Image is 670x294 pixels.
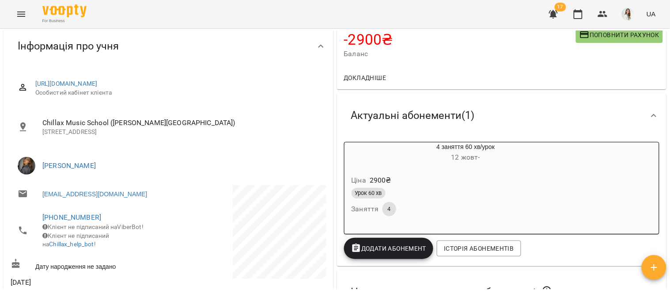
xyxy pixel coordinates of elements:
img: Voopty Logo [42,4,87,17]
span: Актуальні абонементи ( 1 ) [351,109,475,122]
div: Дату народження не задано [9,257,168,273]
h6: Ціна [352,174,367,187]
span: For Business [42,18,87,24]
span: 17 [555,3,566,11]
span: Клієнт не підписаний на ! [42,232,109,248]
p: [STREET_ADDRESS] [42,128,319,137]
a: [PHONE_NUMBER] [42,213,101,221]
button: 4 заняття 60 хв/урок12 жовт- Ціна2900₴Урок 60 хвЗаняття4 [344,142,545,227]
button: Додати Абонемент [344,238,434,259]
span: Урок 60 хв [352,189,386,197]
span: Історія абонементів [444,243,514,254]
span: Інформація про учня [18,39,119,53]
a: [PERSON_NAME] [42,161,96,170]
h6: Заняття [352,203,379,215]
div: Актуальні абонементи(1) [337,93,667,138]
span: Докладніше [344,73,386,83]
button: Menu [11,4,32,25]
a: [EMAIL_ADDRESS][DOMAIN_NAME] [42,190,147,199]
a: Chillax_help_bot [49,241,94,248]
span: Особистий кабінет клієнта [35,88,319,97]
span: Баланс [344,49,576,59]
span: UA [647,9,656,19]
span: Chillax Music School ([PERSON_NAME][GEOGRAPHIC_DATA]) [42,118,319,128]
h4: -2900 ₴ [344,31,576,49]
span: [DATE] [11,277,167,288]
div: Інформація про учня [4,23,333,69]
a: [URL][DOMAIN_NAME] [35,80,98,87]
p: 2900 ₴ [370,175,391,186]
img: abcb920824ed1c0b1cb573ad24907a7f.png [622,8,634,20]
span: 12 жовт - [451,153,480,161]
button: Поповнити рахунок [576,27,663,43]
button: Докладніше [341,70,390,86]
span: Додати Абонемент [351,243,427,254]
span: Клієнт не підписаний на ViberBot! [42,223,144,230]
div: 4 заняття 60 хв/урок [344,142,387,164]
button: Історія абонементів [437,241,521,256]
span: Поповнити рахунок [579,30,659,40]
span: 4 [382,205,396,213]
img: Анна [18,157,35,175]
div: 4 заняття 60 хв/урок [387,142,545,164]
button: UA [643,6,659,22]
